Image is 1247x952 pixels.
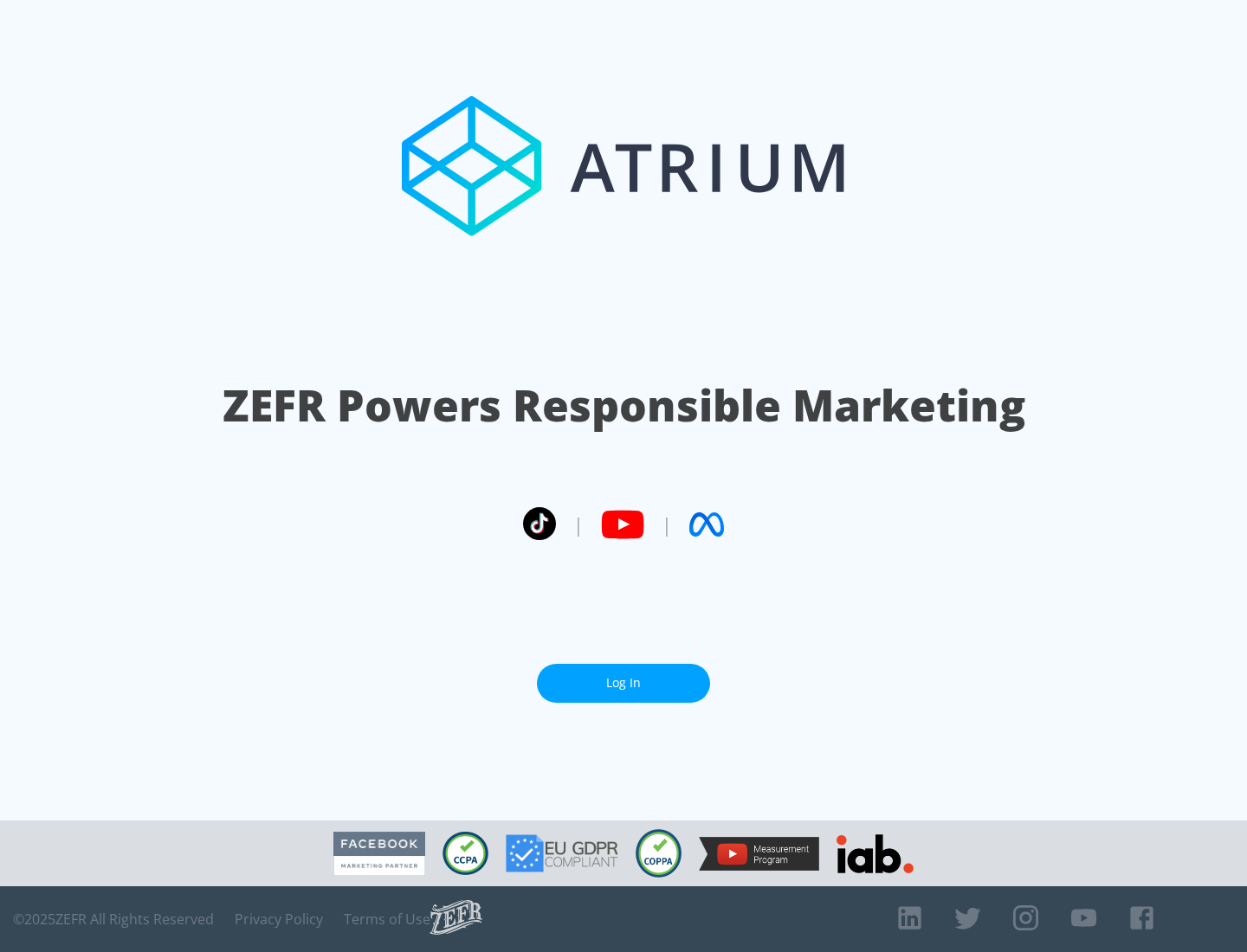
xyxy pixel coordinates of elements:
a: Privacy Policy [235,910,323,928]
h1: ZEFR Powers Responsible Marketing [223,376,1025,435]
span: © 2025 ZEFR All Rights Reserved [13,910,214,928]
img: YouTube Measurement Program [699,837,819,871]
span: | [573,511,584,537]
img: CCPA Compliant [443,832,488,875]
img: GDPR Compliant [506,834,618,872]
a: Terms of Use [344,910,430,928]
span: | [662,511,672,537]
img: Facebook Marketing Partner [333,832,425,876]
img: IAB [837,834,914,873]
a: Log In [537,664,710,703]
img: COPPA Compliant [636,829,682,878]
